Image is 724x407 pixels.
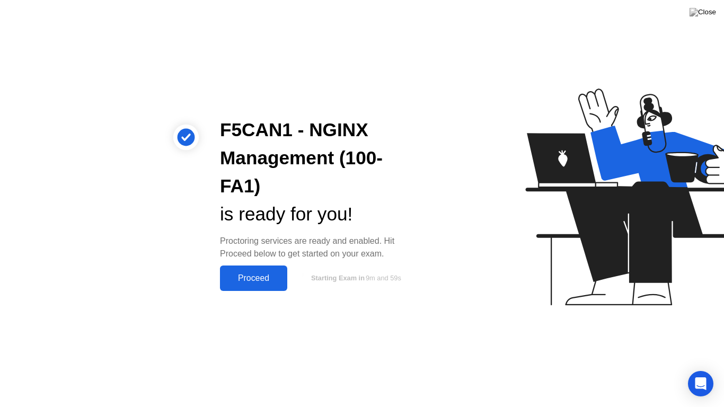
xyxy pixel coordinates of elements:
div: Proceed [223,273,284,283]
div: F5CAN1 - NGINX Management (100-FA1) [220,116,417,200]
div: Proctoring services are ready and enabled. Hit Proceed below to get started on your exam. [220,235,417,260]
div: Open Intercom Messenger [688,371,713,396]
img: Close [690,8,716,16]
button: Proceed [220,266,287,291]
span: 9m and 59s [366,274,401,282]
div: is ready for you! [220,200,417,228]
button: Starting Exam in9m and 59s [293,268,417,288]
